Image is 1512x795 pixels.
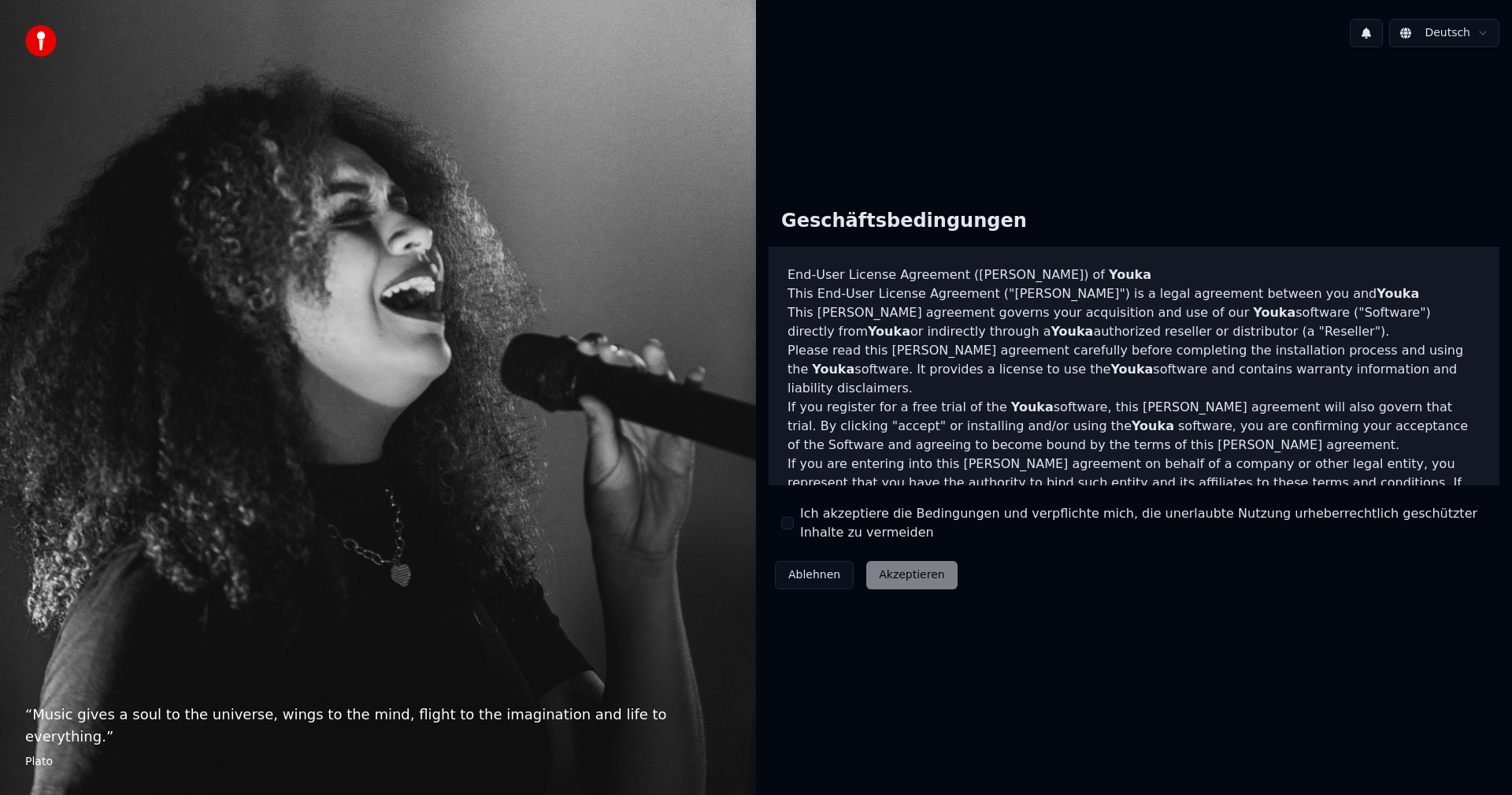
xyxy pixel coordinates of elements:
[787,266,1480,284] h3: End-User License Agreement ([PERSON_NAME]) of
[787,398,1480,455] p: If you register for a free trial of the software, this [PERSON_NAME] agreement will also govern t...
[25,704,731,748] p: “ Music gives a soul to the universe, wings to the mind, flight to the imagination and life to ev...
[769,196,1039,247] div: Geschäftsbedingungen
[775,561,854,589] button: Ablehnen
[25,754,731,770] footer: Plato
[1011,399,1054,414] span: Youka
[787,303,1480,341] p: This [PERSON_NAME] agreement governs your acquisition and use of our software ("Software") direct...
[1253,305,1295,320] span: Youka
[812,362,854,377] span: Youka
[1109,267,1151,282] span: Youka
[1377,286,1419,301] span: Youka
[1110,362,1153,377] span: Youka
[1051,324,1093,339] span: Youka
[787,455,1480,530] p: If you are entering into this [PERSON_NAME] agreement on behalf of a company or other legal entit...
[787,284,1480,303] p: This End-User License Agreement ("[PERSON_NAME]") is a legal agreement between you and
[25,25,57,57] img: youka
[787,341,1480,398] p: Please read this [PERSON_NAME] agreement carefully before completing the installation process and...
[868,324,910,339] span: Youka
[1132,418,1174,433] span: Youka
[800,504,1487,542] label: Ich akzeptiere die Bedingungen und verpflichte mich, die unerlaubte Nutzung urheberrechtlich gesc...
